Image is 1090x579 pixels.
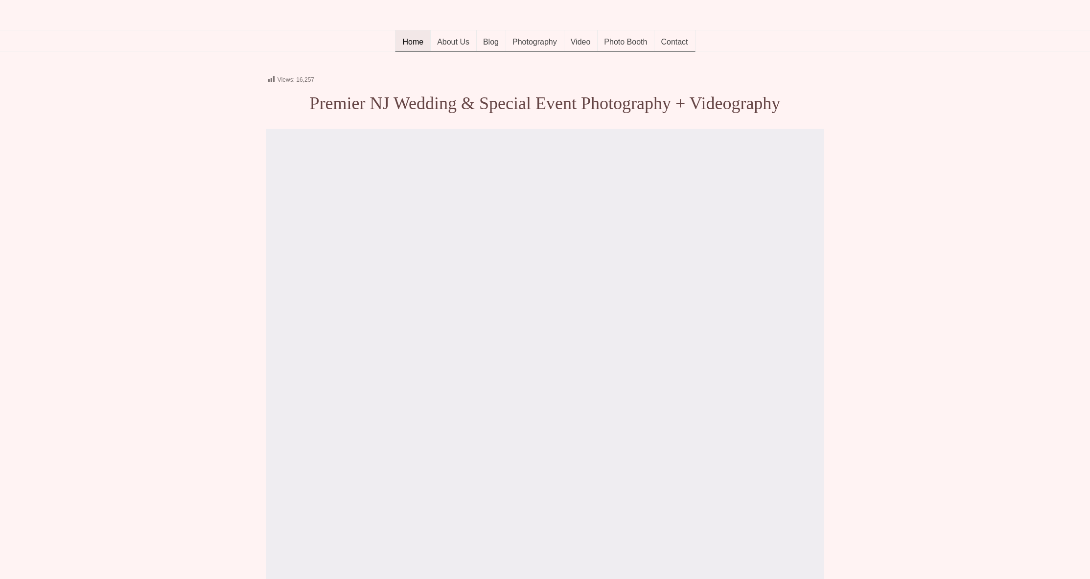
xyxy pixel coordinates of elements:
[430,30,477,52] a: About Us
[604,38,647,47] span: Photo Booth
[296,76,314,83] span: 16,257
[278,76,295,83] span: Views:
[571,38,591,47] span: Video
[402,38,423,47] span: Home
[483,38,499,47] span: Blog
[512,38,557,47] span: Photography
[506,30,564,52] a: Photography
[597,30,654,52] a: Photo Booth
[395,30,431,52] a: Home
[476,30,506,52] a: Blog
[654,30,695,52] a: Contact
[310,93,781,113] span: Premier NJ Wedding & Special Event Photography + Videography
[437,38,469,47] span: About Us
[661,38,688,47] span: Contact
[564,30,598,52] a: Video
